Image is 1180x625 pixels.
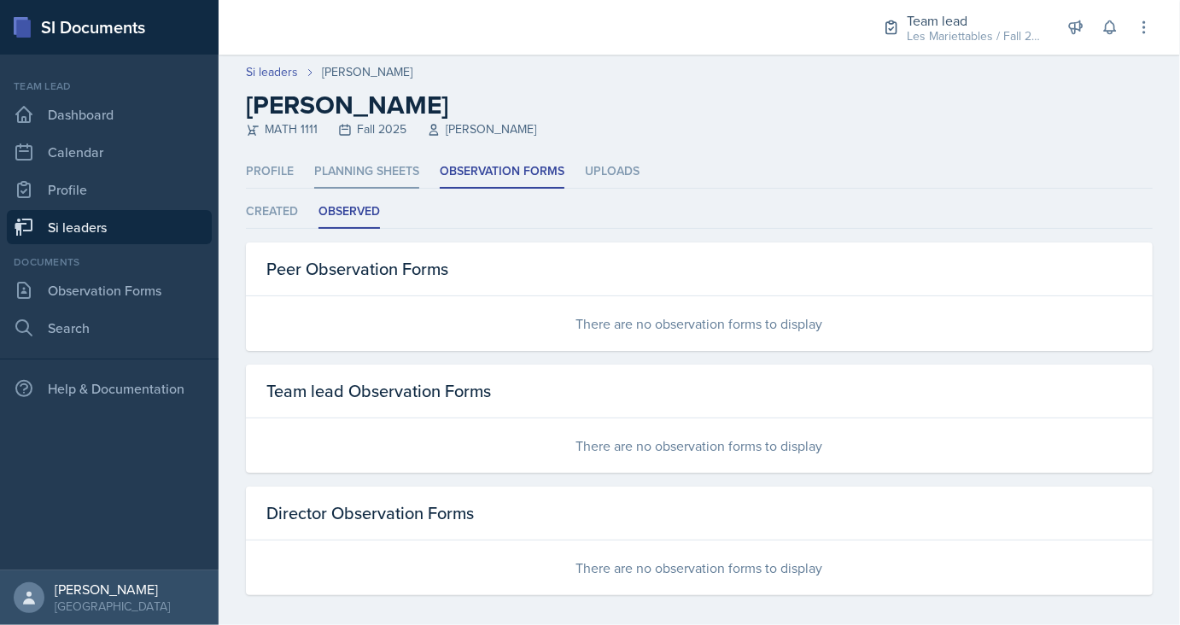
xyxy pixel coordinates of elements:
[318,196,380,229] li: Observed
[7,172,212,207] a: Profile
[7,273,212,307] a: Observation Forms
[55,598,170,615] div: [GEOGRAPHIC_DATA]
[7,97,212,131] a: Dashboard
[246,540,1153,595] div: There are no observation forms to display
[246,120,1153,138] div: MATH 1111 Fall 2025 [PERSON_NAME]
[585,155,640,189] li: Uploads
[7,79,212,94] div: Team lead
[246,63,298,81] a: Si leaders
[246,296,1153,351] div: There are no observation forms to display
[246,196,298,229] li: Created
[907,10,1043,31] div: Team lead
[246,418,1153,473] div: There are no observation forms to display
[246,90,1153,120] h2: [PERSON_NAME]
[7,254,212,270] div: Documents
[246,487,1153,540] div: Director Observation Forms
[246,155,294,189] li: Profile
[7,311,212,345] a: Search
[440,155,564,189] li: Observation Forms
[246,365,1153,418] div: Team lead Observation Forms
[7,210,212,244] a: Si leaders
[7,371,212,406] div: Help & Documentation
[246,242,1153,296] div: Peer Observation Forms
[314,155,419,189] li: Planning Sheets
[7,135,212,169] a: Calendar
[322,63,412,81] div: [PERSON_NAME]
[55,581,170,598] div: [PERSON_NAME]
[907,27,1043,45] div: Les Mariettables / Fall 2025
